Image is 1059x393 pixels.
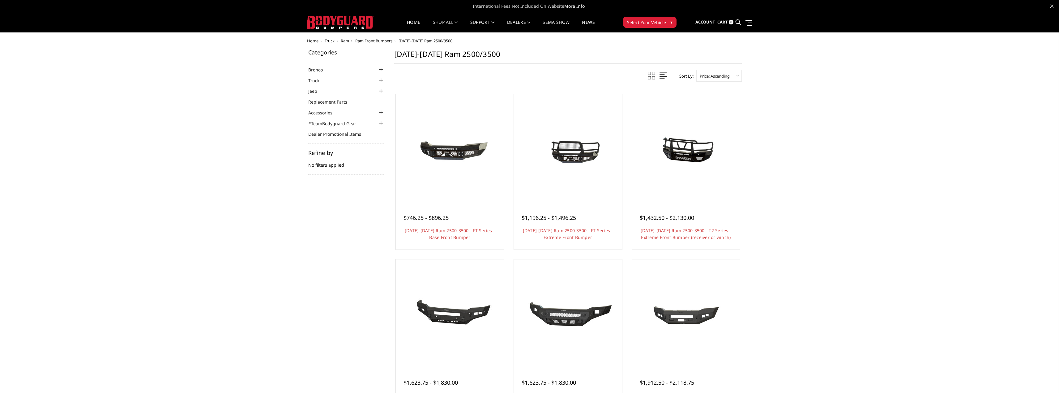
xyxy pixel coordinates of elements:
img: 2019-2025 Ram 2500-3500 - A2 Series- Base Front Bumper (winch mount) [636,291,735,336]
a: Cart 0 [717,14,733,31]
span: Account [695,19,715,25]
a: SEMA Show [543,20,570,32]
a: Dealer Promotional Items [308,131,369,137]
a: Ram Front Bumpers [355,38,392,44]
a: Home [407,20,420,32]
img: 2019-2025 Ram 2500-3500 - T2 Series - Extreme Front Bumper (receiver or winch) [636,125,735,172]
img: 2019-2024 Ram 2500-3500 - A2L Series - Base Front Bumper (Non-Winch) [400,290,499,337]
a: Dealers [507,20,531,32]
span: $746.25 - $896.25 [404,214,449,221]
span: 0 [729,20,733,24]
a: Truck [325,38,335,44]
span: $1,912.50 - $2,118.75 [640,379,694,386]
a: Ram [341,38,349,44]
span: $1,432.50 - $2,130.00 [640,214,694,221]
a: 2019-2025 Ram 2500-3500 - FT Series - Extreme Front Bumper 2019-2025 Ram 2500-3500 - FT Series - ... [515,96,621,201]
a: Truck [308,77,327,84]
h1: [DATE]-[DATE] Ram 2500/3500 [394,49,742,64]
span: $1,623.75 - $1,830.00 [404,379,458,386]
img: 2019-2025 Ram 2500-3500 - FT Series - Base Front Bumper [400,125,499,172]
img: 2019-2025 Ram 2500-3500 - Freedom Series - Base Front Bumper (non-winch) [519,290,617,337]
span: Cart [717,19,728,25]
a: Jeep [308,88,325,94]
button: Select Your Vehicle [623,17,677,28]
a: 2019-2024 Ram 2500-3500 - A2L Series - Base Front Bumper (Non-Winch) [397,261,502,366]
a: Support [470,20,495,32]
div: No filters applied [308,150,385,175]
a: [DATE]-[DATE] Ram 2500-3500 - FT Series - Extreme Front Bumper [523,228,613,240]
a: Home [307,38,318,44]
a: Account [695,14,715,31]
a: News [582,20,595,32]
img: BODYGUARD BUMPERS [307,16,374,29]
a: 2019-2025 Ram 2500-3500 - T2 Series - Extreme Front Bumper (receiver or winch) 2019-2025 Ram 2500... [634,96,739,201]
span: $1,196.25 - $1,496.25 [522,214,576,221]
a: More Info [564,3,585,9]
h5: Categories [308,49,385,55]
span: ▾ [670,19,673,25]
h5: Refine by [308,150,385,156]
span: Select Your Vehicle [627,19,666,26]
a: [DATE]-[DATE] Ram 2500-3500 - T2 Series - Extreme Front Bumper (receiver or winch) [641,228,731,240]
a: Replacement Parts [308,99,355,105]
a: 2019-2025 Ram 2500-3500 - Freedom Series - Base Front Bumper (non-winch) 2019-2025 Ram 2500-3500 ... [515,261,621,366]
a: 2019-2025 Ram 2500-3500 - A2 Series- Base Front Bumper (winch mount) [634,261,739,366]
a: shop all [433,20,458,32]
a: 2019-2025 Ram 2500-3500 - FT Series - Base Front Bumper [397,96,502,201]
a: Accessories [308,109,340,116]
a: [DATE]-[DATE] Ram 2500-3500 - FT Series - Base Front Bumper [405,228,495,240]
a: Bronco [308,66,331,73]
label: Sort By: [676,71,694,81]
a: #TeamBodyguard Gear [308,120,364,127]
span: $1,623.75 - $1,830.00 [522,379,576,386]
span: [DATE]-[DATE] Ram 2500/3500 [399,38,452,44]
